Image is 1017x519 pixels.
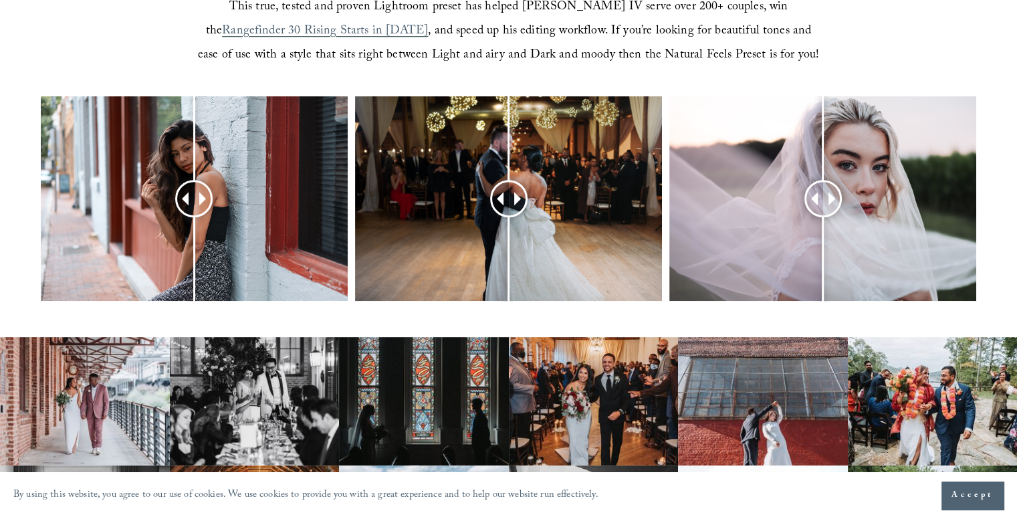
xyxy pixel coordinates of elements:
img: Rustic Raleigh wedding venue couple down the aisle [509,337,679,465]
a: Rangefinder 30 Rising Starts in [DATE] [222,21,428,42]
img: Raleigh wedding photographer couple dance [678,337,848,465]
span: , and speed up his editing workflow. If you’re looking for beautiful tones and ease of use with a... [198,21,819,66]
span: Accept [951,489,994,502]
img: Best Raleigh wedding venue reception toast [170,337,340,465]
p: By using this website, you agree to our use of cookies. We use cookies to provide you with a grea... [13,486,598,506]
button: Accept [941,482,1004,510]
img: Elegant bride and groom first look photography [339,337,509,465]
